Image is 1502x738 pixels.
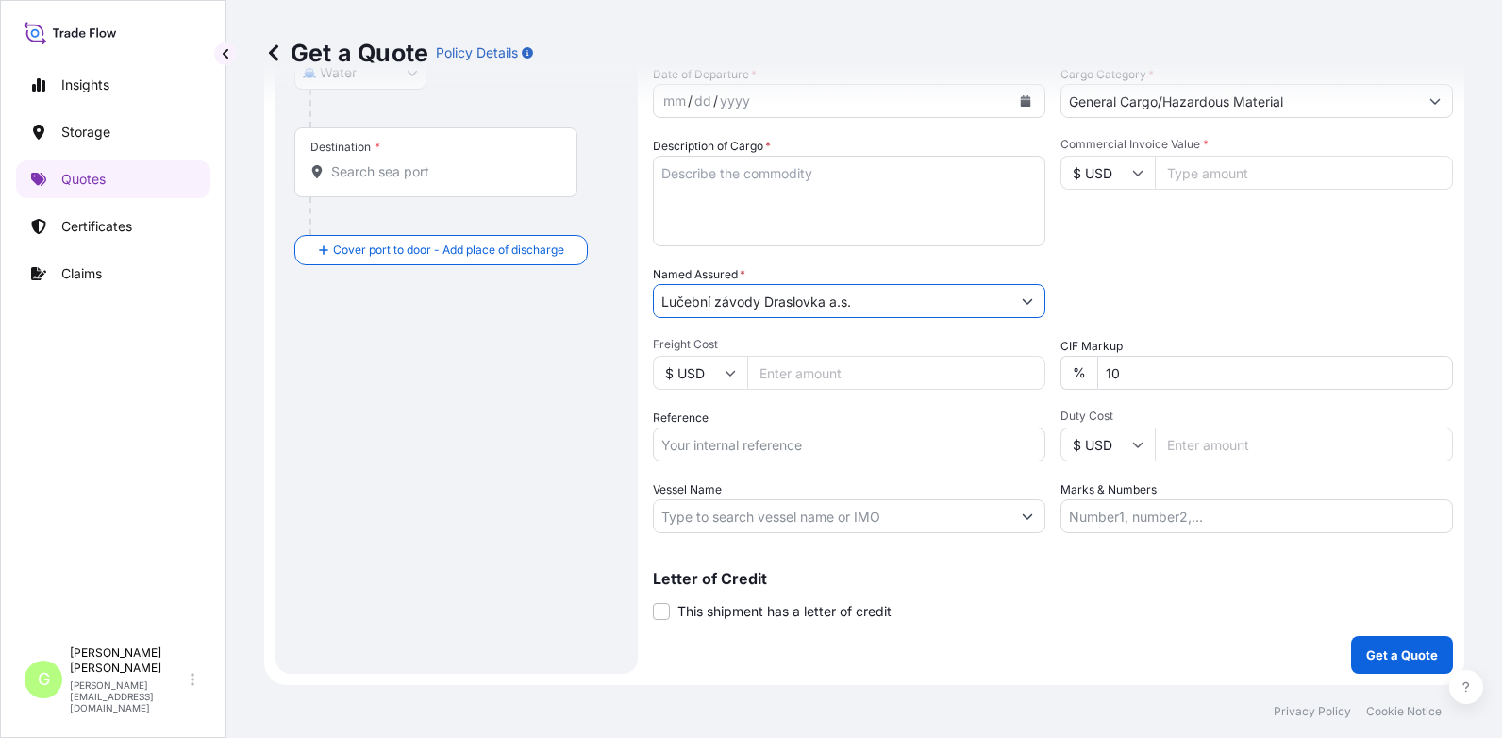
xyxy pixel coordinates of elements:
[1155,428,1453,461] input: Enter amount
[653,337,1045,352] span: Freight Cost
[1097,356,1453,390] input: Enter percentage
[16,160,210,198] a: Quotes
[16,113,210,151] a: Storage
[653,137,771,156] label: Description of Cargo
[436,43,518,62] p: Policy Details
[677,602,892,621] span: This shipment has a letter of credit
[654,499,1010,533] input: Type to search vessel name or IMO
[331,162,554,181] input: Destination
[1155,156,1453,190] input: Type amount
[61,264,102,283] p: Claims
[747,356,1045,390] input: Enter amount
[38,670,50,689] span: G
[70,646,187,676] p: [PERSON_NAME] [PERSON_NAME]
[16,66,210,104] a: Insights
[1060,137,1453,152] span: Commercial Invoice Value
[264,38,428,68] p: Get a Quote
[294,235,588,265] button: Cover port to door - Add place of discharge
[653,571,1453,586] p: Letter of Credit
[1060,499,1453,533] input: Number1, number2,...
[16,255,210,293] a: Claims
[1060,356,1097,390] div: %
[1351,636,1453,674] button: Get a Quote
[1060,337,1123,356] label: CIF Markup
[1060,480,1157,499] label: Marks & Numbers
[654,284,1010,318] input: Full name
[1010,284,1044,318] button: Show suggestions
[653,409,709,428] label: Reference
[653,428,1045,461] input: Your internal reference
[310,140,380,155] div: Destination
[1366,704,1442,719] a: Cookie Notice
[61,75,109,94] p: Insights
[1010,499,1044,533] button: Show suggestions
[61,123,110,142] p: Storage
[61,170,106,189] p: Quotes
[333,241,564,260] span: Cover port to door - Add place of discharge
[1274,704,1351,719] a: Privacy Policy
[653,265,745,284] label: Named Assured
[16,208,210,245] a: Certificates
[653,480,722,499] label: Vessel Name
[61,217,132,236] p: Certificates
[1366,646,1438,664] p: Get a Quote
[1060,409,1453,424] span: Duty Cost
[70,679,187,713] p: [PERSON_NAME][EMAIL_ADDRESS][DOMAIN_NAME]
